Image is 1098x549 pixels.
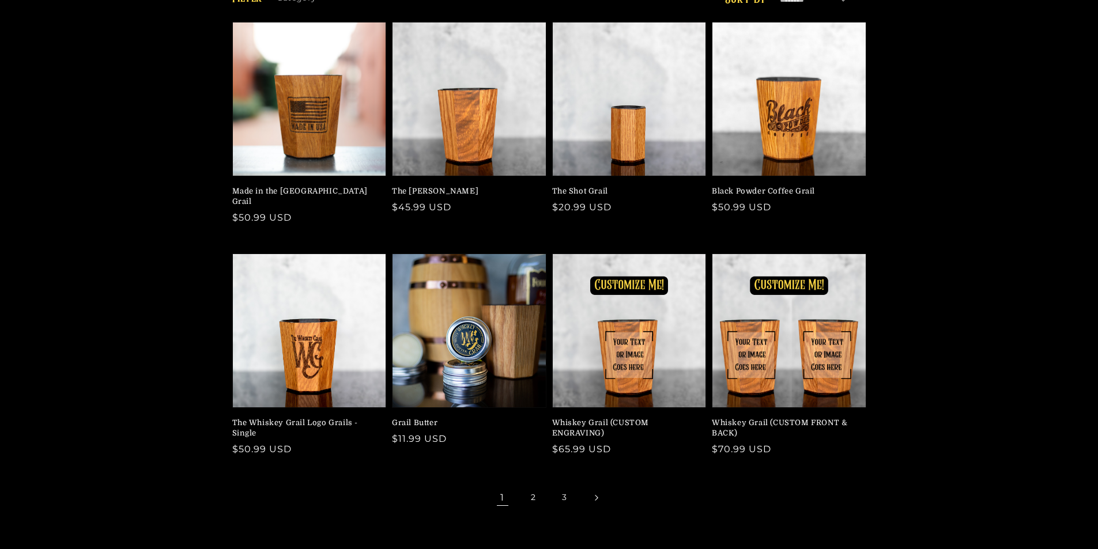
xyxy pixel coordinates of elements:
a: Next page [583,485,609,510]
a: Made in the [GEOGRAPHIC_DATA] Grail [232,186,380,207]
a: The Shot Grail [552,186,700,196]
a: The Whiskey Grail Logo Grails - Single [232,418,380,438]
a: Whiskey Grail (CUSTOM ENGRAVING) [552,418,700,438]
span: Page 1 [490,485,515,510]
a: The [PERSON_NAME] [392,186,539,196]
a: Grail Butter [392,418,539,428]
a: Page 3 [552,485,578,510]
nav: Pagination [232,485,866,510]
a: Black Powder Coffee Grail [712,186,859,196]
a: Whiskey Grail (CUSTOM FRONT & BACK) [712,418,859,438]
a: Page 2 [521,485,546,510]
